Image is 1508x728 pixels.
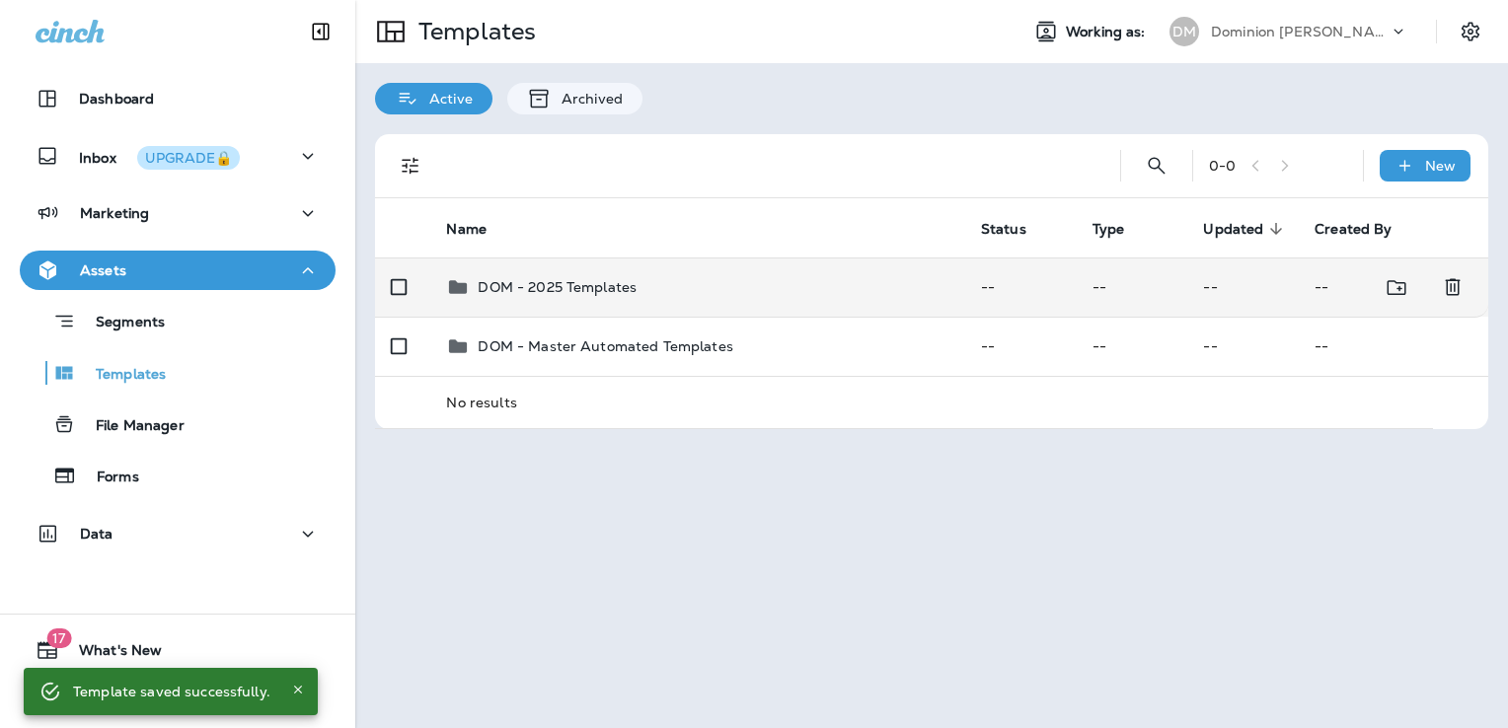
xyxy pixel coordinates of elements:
[391,146,430,185] button: Filters
[20,630,336,670] button: 17What's New
[20,136,336,176] button: InboxUPGRADE🔒
[965,257,1077,317] td: --
[552,91,623,107] p: Archived
[137,146,240,170] button: UPGRADE🔒
[981,221,1026,238] span: Status
[20,678,336,717] button: Support
[1203,220,1289,238] span: Updated
[1137,146,1176,185] button: Search Templates
[1093,220,1151,238] span: Type
[1203,221,1263,238] span: Updated
[981,220,1052,238] span: Status
[411,17,536,46] p: Templates
[446,221,487,238] span: Name
[1299,257,1432,317] td: --
[20,455,336,496] button: Forms
[419,91,473,107] p: Active
[1425,158,1456,174] p: New
[20,79,336,118] button: Dashboard
[293,12,348,51] button: Collapse Sidebar
[1315,220,1417,238] span: Created By
[79,91,154,107] p: Dashboard
[1299,317,1488,376] td: --
[1187,317,1299,376] td: --
[1077,257,1188,317] td: --
[79,146,240,167] p: Inbox
[80,526,113,542] p: Data
[59,642,162,666] span: What's New
[478,338,732,354] p: DOM - Master Automated Templates
[1211,24,1389,39] p: Dominion [PERSON_NAME]
[20,514,336,553] button: Data
[1433,267,1472,308] button: Delete
[1066,24,1150,40] span: Working as:
[20,352,336,394] button: Templates
[1093,221,1125,238] span: Type
[1169,17,1199,46] div: DM
[76,366,166,385] p: Templates
[76,314,165,333] p: Segments
[1187,257,1299,317] td: --
[1377,267,1417,308] button: Move to folder
[1315,221,1392,238] span: Created By
[20,300,336,342] button: Segments
[73,674,270,709] div: Template saved successfully.
[286,678,310,701] button: Close
[430,376,1432,428] td: No results
[20,251,336,290] button: Assets
[1453,14,1488,49] button: Settings
[77,469,139,487] p: Forms
[446,220,512,238] span: Name
[20,193,336,233] button: Marketing
[145,151,232,165] div: UPGRADE🔒
[76,417,185,436] p: File Manager
[478,279,637,295] p: DOM - 2025 Templates
[80,205,149,221] p: Marketing
[46,628,71,648] span: 17
[1209,158,1236,174] div: 0 - 0
[20,403,336,445] button: File Manager
[965,317,1077,376] td: --
[1077,317,1188,376] td: --
[80,262,126,278] p: Assets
